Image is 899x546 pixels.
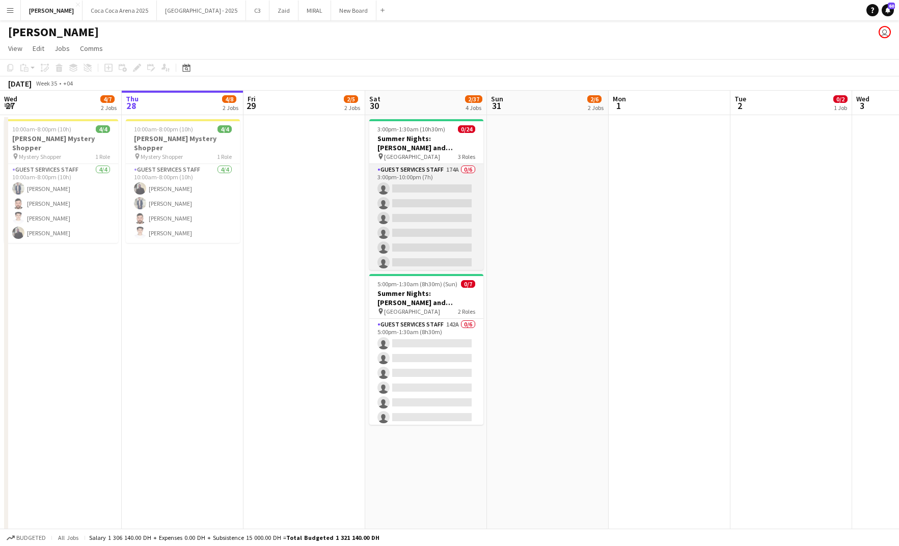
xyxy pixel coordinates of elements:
[369,94,380,103] span: Sat
[12,125,71,133] span: 10:00am-8:00pm (10h)
[369,274,483,425] app-job-card: 5:00pm-1:30am (8h30m) (Sun)0/7Summer Nights: [PERSON_NAME] and [PERSON_NAME] - Internal [GEOGRAPH...
[3,100,17,112] span: 27
[4,164,118,243] app-card-role: Guest Services Staff4/410:00am-8:00pm (10h)[PERSON_NAME][PERSON_NAME][PERSON_NAME][PERSON_NAME]
[29,42,48,55] a: Edit
[33,44,44,53] span: Edit
[56,534,80,541] span: All jobs
[344,104,360,112] div: 2 Jobs
[587,95,602,103] span: 2/6
[4,119,118,243] app-job-card: 10:00am-8:00pm (10h)4/4[PERSON_NAME] Mystery Shopper Mystery Shopper1 RoleGuest Services Staff4/4...
[611,100,626,112] span: 1
[124,100,139,112] span: 28
[465,95,482,103] span: 2/37
[76,42,107,55] a: Comms
[733,100,746,112] span: 2
[217,125,232,133] span: 4/4
[8,24,99,40] h1: [PERSON_NAME]
[246,1,269,20] button: C3
[879,26,891,38] app-user-avatar: Kate Oliveros
[369,134,483,152] h3: Summer Nights: [PERSON_NAME] and [PERSON_NAME] - External
[613,94,626,103] span: Mon
[489,100,503,112] span: 31
[141,153,183,160] span: Mystery Shopper
[369,164,483,272] app-card-role: Guest Services Staff174A0/63:00pm-10:00pm (7h)
[369,319,483,427] app-card-role: Guest Services Staff142A0/65:00pm-1:30am (8h30m)
[888,3,895,9] span: 60
[458,153,475,160] span: 3 Roles
[217,153,232,160] span: 1 Role
[89,534,379,541] div: Salary 1 306 140.00 DH + Expenses 0.00 DH + Subsistence 15 000.00 DH =
[95,153,110,160] span: 1 Role
[4,94,17,103] span: Wed
[491,94,503,103] span: Sun
[298,1,331,20] button: MIRAL
[50,42,74,55] a: Jobs
[458,308,475,315] span: 2 Roles
[21,1,83,20] button: [PERSON_NAME]
[63,79,73,87] div: +04
[377,280,457,288] span: 5:00pm-1:30am (8h30m) (Sun)
[4,134,118,152] h3: [PERSON_NAME] Mystery Shopper
[368,100,380,112] span: 30
[248,94,256,103] span: Fri
[458,125,475,133] span: 0/24
[126,94,139,103] span: Thu
[101,104,117,112] div: 2 Jobs
[80,44,103,53] span: Comms
[466,104,482,112] div: 4 Jobs
[19,153,61,160] span: Mystery Shopper
[882,4,894,16] a: 60
[4,42,26,55] a: View
[8,44,22,53] span: View
[83,1,157,20] button: Coca Coca Arena 2025
[222,95,236,103] span: 4/8
[588,104,604,112] div: 2 Jobs
[5,532,47,543] button: Budgeted
[384,153,440,160] span: [GEOGRAPHIC_DATA]
[856,94,869,103] span: Wed
[855,100,869,112] span: 3
[223,104,238,112] div: 2 Jobs
[126,119,240,243] app-job-card: 10:00am-8:00pm (10h)4/4[PERSON_NAME] Mystery Shopper Mystery Shopper1 RoleGuest Services Staff4/4...
[134,125,193,133] span: 10:00am-8:00pm (10h)
[126,164,240,243] app-card-role: Guest Services Staff4/410:00am-8:00pm (10h)[PERSON_NAME][PERSON_NAME][PERSON_NAME][PERSON_NAME]
[246,100,256,112] span: 29
[16,534,46,541] span: Budgeted
[157,1,246,20] button: [GEOGRAPHIC_DATA] - 2025
[126,134,240,152] h3: [PERSON_NAME] Mystery Shopper
[100,95,115,103] span: 4/7
[286,534,379,541] span: Total Budgeted 1 321 140.00 DH
[55,44,70,53] span: Jobs
[8,78,32,89] div: [DATE]
[269,1,298,20] button: Zaid
[34,79,59,87] span: Week 35
[377,125,458,133] span: 3:00pm-1:30am (10h30m) (Sun)
[369,289,483,307] h3: Summer Nights: [PERSON_NAME] and [PERSON_NAME] - Internal
[96,125,110,133] span: 4/4
[461,280,475,288] span: 0/7
[734,94,746,103] span: Tue
[369,119,483,270] app-job-card: 3:00pm-1:30am (10h30m) (Sun)0/24Summer Nights: [PERSON_NAME] and [PERSON_NAME] - External [GEOGRA...
[834,104,847,112] div: 1 Job
[344,95,358,103] span: 2/5
[331,1,376,20] button: New Board
[833,95,848,103] span: 0/2
[384,308,440,315] span: [GEOGRAPHIC_DATA]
